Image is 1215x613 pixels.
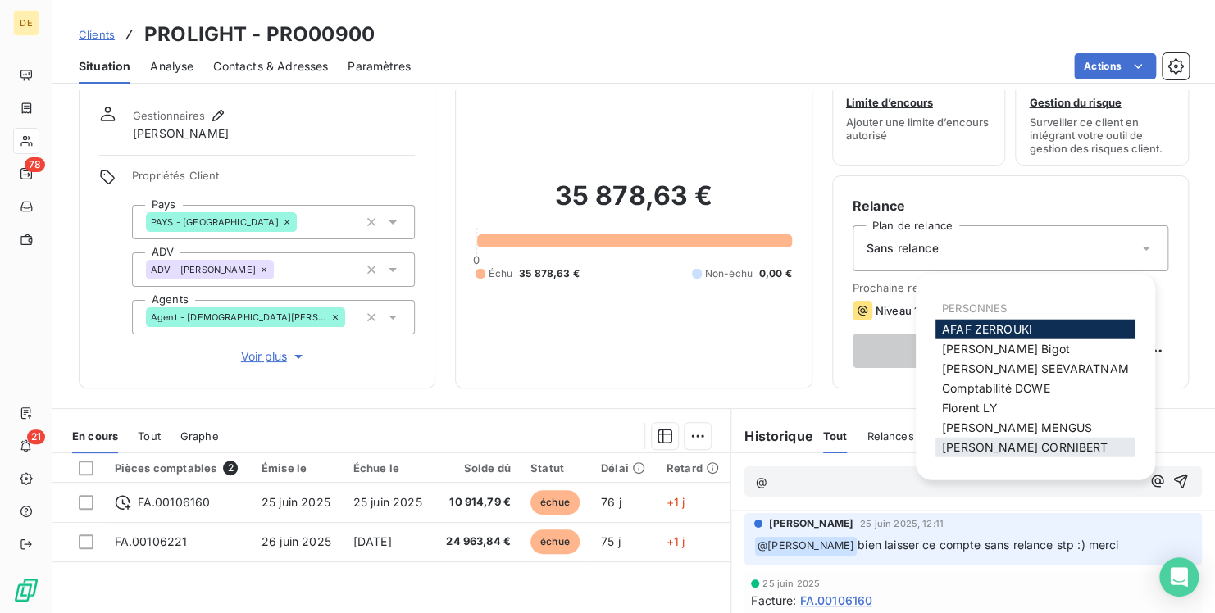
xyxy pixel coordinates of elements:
span: 25 juin 2025 [262,495,330,509]
span: 35 878,63 € [519,266,580,281]
span: FA.00106221 [115,534,188,548]
span: 10 914,79 € [444,494,510,511]
span: [PERSON_NAME] CORNIBERT [942,440,1108,454]
span: +1 j [667,495,685,509]
h2: 35 878,63 € [476,179,791,229]
span: 76 j [601,495,621,509]
span: +1 j [667,534,685,548]
span: Analyse [150,58,193,75]
div: Échue le [353,461,425,475]
span: Relances [867,429,913,443]
span: Prochaine relance prévue le [853,281,1168,294]
span: ADV - [PERSON_NAME] [151,265,256,275]
span: 25 juin 2025, 12:11 [860,519,944,529]
span: Facture : [751,592,796,609]
span: 25 juin 2025 [762,579,820,588]
span: 26 juin 2025 [262,534,331,548]
span: Florent LY [942,401,999,415]
span: 0 [473,253,480,266]
span: Contacts & Adresses [213,58,328,75]
span: 25 juin 2025 [353,495,422,509]
span: Comptabilité DCWE [942,381,1050,395]
span: échue [530,529,580,554]
div: Statut [530,461,581,475]
span: Sans relance [867,240,939,257]
span: [PERSON_NAME] SEEVARATNAM [942,361,1129,375]
span: Limite d’encours [846,96,933,109]
span: Non-échu [705,266,753,281]
div: Pièces comptables [115,461,242,475]
div: Retard [667,461,721,475]
span: Tout [823,429,848,443]
span: @ [756,475,767,488]
span: Paramètres [348,58,411,75]
span: Surveiller ce client en intégrant votre outil de gestion des risques client. [1029,116,1175,155]
span: @ [PERSON_NAME] [755,537,857,556]
div: Délai [601,461,647,475]
span: Gestionnaires [133,109,205,122]
button: Voir [853,334,1135,368]
span: [PERSON_NAME] [769,516,853,531]
span: FA.00106160 [799,592,872,609]
button: Voir plus [132,347,415,366]
div: Solde dû [444,461,510,475]
span: 0,00 € [759,266,792,281]
span: 75 j [601,534,621,548]
span: [DATE] [353,534,392,548]
span: Voir plus [241,348,307,365]
input: Ajouter une valeur [297,215,310,229]
span: Situation [79,58,130,75]
span: Agent - [DEMOGRAPHIC_DATA][PERSON_NAME] [151,312,327,322]
input: Ajouter une valeur [345,310,358,325]
span: 24 963,84 € [444,534,510,550]
h6: Historique [731,426,813,446]
span: PAYS - [GEOGRAPHIC_DATA] [151,217,279,227]
span: Clients [79,28,115,41]
span: Propriétés Client [132,169,415,192]
span: Tout [138,429,161,443]
span: 21 [27,429,45,444]
div: Open Intercom Messenger [1159,557,1199,597]
button: Limite d’encoursAjouter une limite d’encours autorisé [832,52,1006,166]
span: FA.00106160 [138,494,211,511]
span: Échu [489,266,512,281]
span: AFAF ZERROUKI [942,322,1032,336]
span: 2 [223,461,238,475]
span: échue [530,490,580,515]
button: Actions [1074,53,1156,79]
button: Gestion du risqueSurveiller ce client en intégrant votre outil de gestion des risques client. [1015,52,1189,166]
input: Ajouter une valeur [274,262,287,277]
span: Gestion du risque [1029,96,1121,109]
div: DE [13,10,39,36]
span: En cours [72,429,118,443]
div: Émise le [262,461,334,475]
span: Ajouter une limite d’encours autorisé [846,116,992,142]
h6: Relance [853,196,1168,216]
a: Clients [79,26,115,43]
span: Voir [872,344,1099,357]
span: [PERSON_NAME] Bigot [942,342,1070,356]
img: Logo LeanPay [13,577,39,603]
h3: PROLIGHT - PRO00900 [144,20,375,49]
span: 78 [25,157,45,172]
span: Graphe [180,429,219,443]
span: [PERSON_NAME] [133,125,229,142]
span: [PERSON_NAME] MENGUS [942,420,1092,434]
span: Niveau 1 [876,304,918,317]
span: bien laisser ce compte sans relance stp :) merci [858,538,1118,552]
span: PERSONNES [942,302,1007,315]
